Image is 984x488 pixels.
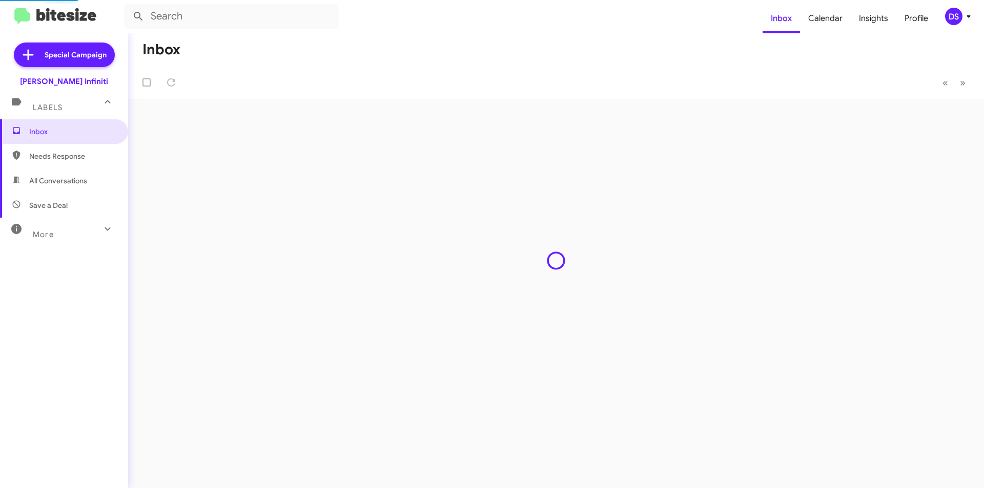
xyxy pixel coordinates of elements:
a: Inbox [763,4,800,33]
div: [PERSON_NAME] Infiniti [20,76,108,87]
a: Special Campaign [14,43,115,67]
a: Profile [896,4,936,33]
a: Calendar [800,4,851,33]
button: Next [954,72,972,93]
button: Previous [936,72,954,93]
span: « [942,76,948,89]
input: Search [124,4,339,29]
span: Labels [33,103,63,112]
span: All Conversations [29,176,87,186]
span: Special Campaign [45,50,107,60]
h1: Inbox [142,41,180,58]
nav: Page navigation example [937,72,972,93]
div: DS [945,8,962,25]
span: More [33,230,54,239]
span: Save a Deal [29,200,68,210]
a: Insights [851,4,896,33]
span: Inbox [29,126,116,137]
span: » [960,76,966,89]
span: Needs Response [29,151,116,161]
button: DS [936,8,973,25]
